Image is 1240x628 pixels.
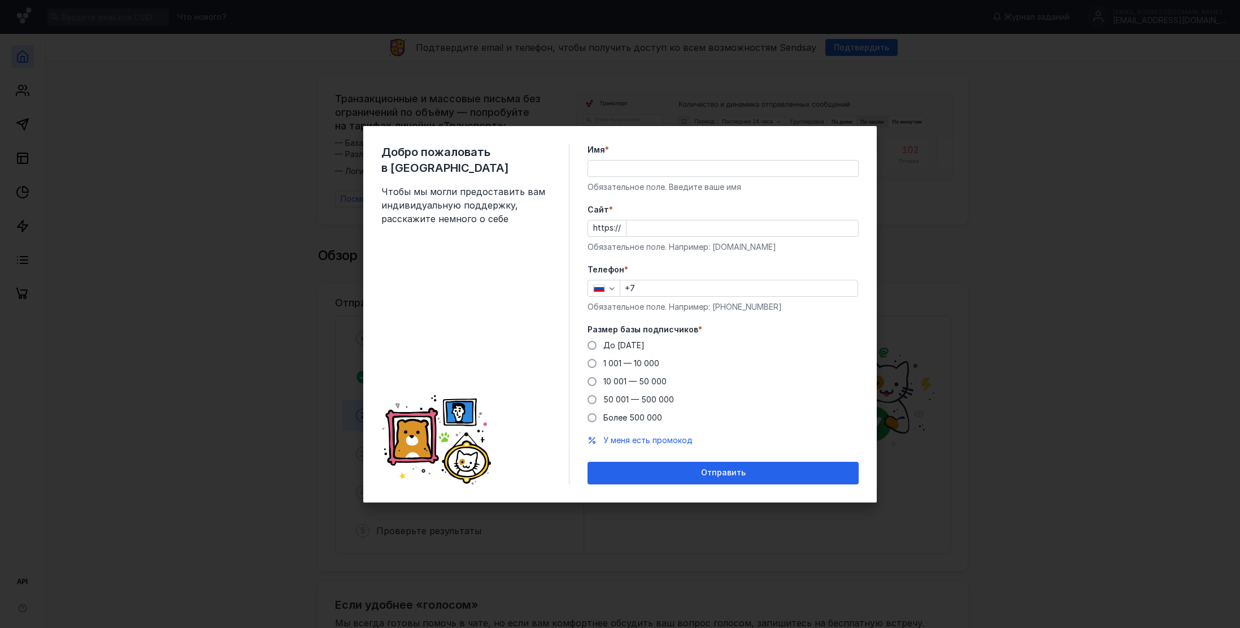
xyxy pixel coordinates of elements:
[588,181,859,193] div: Обязательное поле. Введите ваше имя
[603,413,662,422] span: Более 500 000
[603,435,693,445] span: У меня есть промокод
[603,340,645,350] span: До [DATE]
[588,241,859,253] div: Обязательное поле. Например: [DOMAIN_NAME]
[588,264,624,275] span: Телефон
[381,144,551,176] span: Добро пожаловать в [GEOGRAPHIC_DATA]
[701,468,746,478] span: Отправить
[603,435,693,446] button: У меня есть промокод
[588,462,859,484] button: Отправить
[603,358,659,368] span: 1 001 — 10 000
[603,376,667,386] span: 10 001 — 50 000
[588,144,605,155] span: Имя
[588,324,698,335] span: Размер базы подписчиков
[603,395,674,404] span: 50 001 — 500 000
[381,185,551,226] span: Чтобы мы могли предоставить вам индивидуальную поддержку, расскажите немного о себе
[588,204,609,215] span: Cайт
[588,301,859,313] div: Обязательное поле. Например: [PHONE_NUMBER]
